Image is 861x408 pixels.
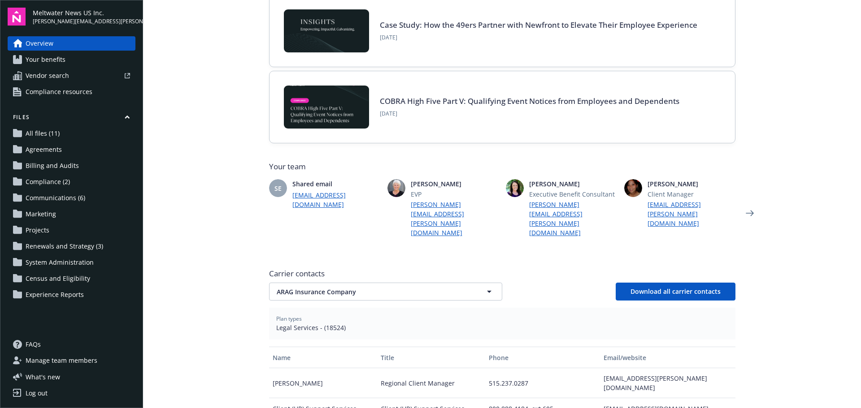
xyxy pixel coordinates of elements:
span: FAQs [26,337,41,352]
span: [PERSON_NAME] [529,179,617,189]
span: Manage team members [26,353,97,368]
button: Meltwater News US Inc.[PERSON_NAME][EMAIL_ADDRESS][PERSON_NAME][DOMAIN_NAME] [33,8,135,26]
span: [PERSON_NAME] [648,179,735,189]
div: [PERSON_NAME] [269,368,377,398]
a: Vendor search [8,69,135,83]
span: [PERSON_NAME][EMAIL_ADDRESS][PERSON_NAME][DOMAIN_NAME] [33,17,135,26]
span: What ' s new [26,372,60,382]
a: Experience Reports [8,288,135,302]
span: Billing and Audits [26,159,79,173]
button: ARAG Insurance Company [269,283,502,301]
a: Marketing [8,207,135,221]
span: Executive Benefit Consultant [529,189,617,199]
button: Download all carrier contacts [616,283,735,301]
a: [EMAIL_ADDRESS][PERSON_NAME][DOMAIN_NAME] [648,200,735,228]
span: Compliance (2) [26,175,70,189]
span: Shared email [292,179,380,189]
a: Compliance resources [8,85,135,99]
img: photo [387,179,405,197]
span: Vendor search [26,69,69,83]
a: System Administration [8,255,135,270]
span: SE [274,184,282,193]
span: Communications (6) [26,191,85,205]
span: Your team [269,161,735,172]
a: COBRA High Five Part V: Qualifying Event Notices from Employees and Dependents [380,96,679,106]
span: Client Manager [648,189,735,199]
button: Name [269,347,377,368]
button: Files [8,113,135,125]
span: ARAG Insurance Company [277,287,463,296]
div: Log out [26,386,48,400]
a: Census and Eligibility [8,271,135,286]
span: Plan types [276,315,728,323]
span: All files (11) [26,126,60,141]
img: Card Image - INSIGHTS copy.png [284,9,369,52]
a: Next [743,206,757,220]
span: [PERSON_NAME] [411,179,499,189]
span: Census and Eligibility [26,271,90,286]
button: Title [377,347,485,368]
span: [DATE] [380,110,679,118]
a: Your benefits [8,52,135,67]
span: Projects [26,223,49,237]
button: Phone [485,347,600,368]
button: What's new [8,372,74,382]
span: Renewals and Strategy (3) [26,239,103,253]
a: Manage team members [8,353,135,368]
span: Marketing [26,207,56,221]
a: Agreements [8,142,135,157]
img: photo [506,179,524,197]
a: [PERSON_NAME][EMAIL_ADDRESS][PERSON_NAME][DOMAIN_NAME] [529,200,617,237]
div: Email/website [604,353,731,362]
div: [EMAIL_ADDRESS][PERSON_NAME][DOMAIN_NAME] [600,368,735,398]
img: navigator-logo.svg [8,8,26,26]
a: Renewals and Strategy (3) [8,239,135,253]
span: Download all carrier contacts [631,287,721,296]
span: [DATE] [380,34,697,42]
a: Compliance (2) [8,175,135,189]
span: Agreements [26,142,62,157]
a: Case Study: How the 49ers Partner with Newfront to Elevate Their Employee Experience [380,20,697,30]
a: [PERSON_NAME][EMAIL_ADDRESS][PERSON_NAME][DOMAIN_NAME] [411,200,499,237]
span: Meltwater News US Inc. [33,8,135,17]
a: [EMAIL_ADDRESS][DOMAIN_NAME] [292,190,380,209]
a: Projects [8,223,135,237]
div: Title [381,353,482,362]
div: 515.237.0287 [485,368,600,398]
span: Experience Reports [26,288,84,302]
button: Email/website [600,347,735,368]
span: Your benefits [26,52,65,67]
span: Overview [26,36,53,51]
img: BLOG-Card Image - Compliance - COBRA High Five Pt 5 - 09-11-25.jpg [284,86,369,129]
a: FAQs [8,337,135,352]
img: photo [624,179,642,197]
div: Name [273,353,374,362]
span: Legal Services - (18524) [276,323,728,332]
div: Phone [489,353,596,362]
span: Carrier contacts [269,268,735,279]
span: EVP [411,189,499,199]
a: Communications (6) [8,191,135,205]
span: System Administration [26,255,94,270]
div: Regional Client Manager [377,368,485,398]
a: Billing and Audits [8,159,135,173]
span: Compliance resources [26,85,92,99]
a: Overview [8,36,135,51]
a: All files (11) [8,126,135,141]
